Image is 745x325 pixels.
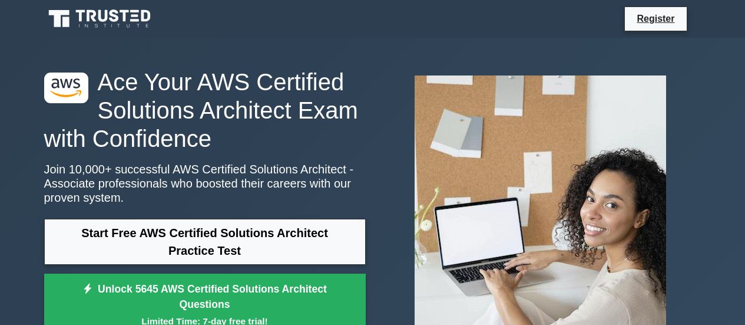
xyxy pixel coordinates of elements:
a: Register [630,11,681,26]
p: Join 10,000+ successful AWS Certified Solutions Architect - Associate professionals who boosted t... [44,162,366,205]
a: Start Free AWS Certified Solutions Architect Practice Test [44,219,366,265]
h1: Ace Your AWS Certified Solutions Architect Exam with Confidence [44,68,366,153]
